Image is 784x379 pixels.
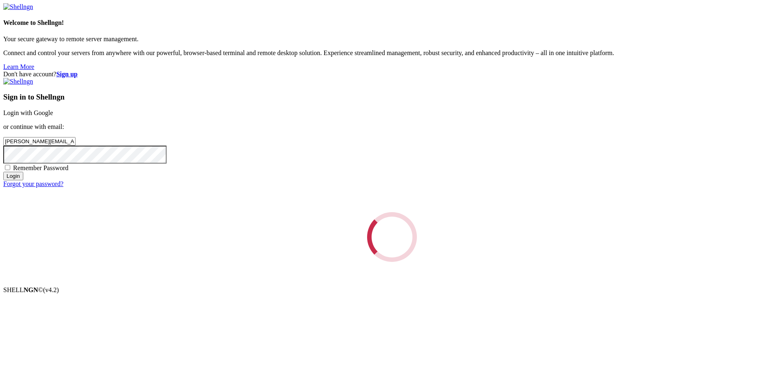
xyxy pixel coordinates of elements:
[3,71,781,78] div: Don't have account?
[367,212,417,262] div: Loading...
[3,49,781,57] p: Connect and control your servers from anywhere with our powerful, browser-based terminal and remo...
[3,286,59,293] span: SHELL ©
[3,63,34,70] a: Learn More
[43,286,59,293] span: 4.2.0
[13,164,69,171] span: Remember Password
[56,71,78,78] a: Sign up
[3,3,33,11] img: Shellngn
[3,180,63,187] a: Forgot your password?
[3,78,33,85] img: Shellngn
[3,93,781,102] h3: Sign in to Shellngn
[24,286,38,293] b: NGN
[3,172,23,180] input: Login
[5,165,10,170] input: Remember Password
[3,35,781,43] p: Your secure gateway to remote server management.
[3,137,76,146] input: Email address
[3,123,781,131] p: or continue with email:
[3,19,781,27] h4: Welcome to Shellngn!
[3,109,53,116] a: Login with Google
